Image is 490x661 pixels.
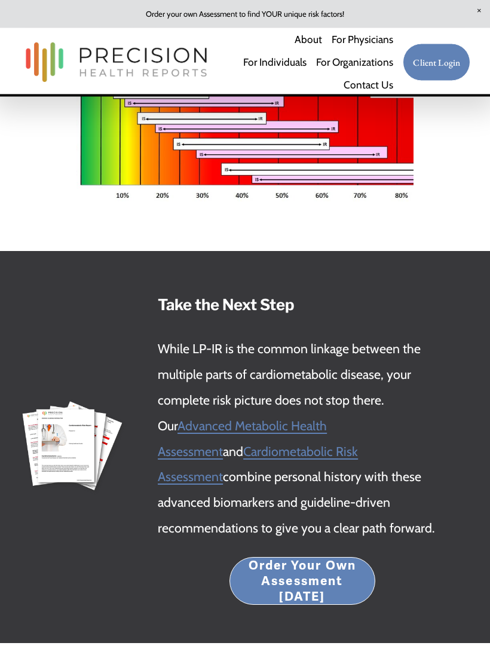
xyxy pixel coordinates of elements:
a: Advanced Metabolic Health Assessment [158,418,327,460]
p: While LP-IR is the common linkage between the multiple parts of cardiometabolic disease, your com... [158,336,446,541]
a: For Physicians [332,29,393,51]
a: About [295,29,322,51]
span: For Organizations [316,52,393,73]
a: Contact Us [344,74,393,97]
a: folder dropdown [316,51,393,74]
a: Client Login [403,44,470,82]
iframe: Chat Widget [430,604,490,661]
a: Order Your Own Assessment [DATE] [229,558,375,605]
a: Cardiometabolic Risk Assessment [158,444,358,485]
strong: Take the Next Step [158,296,295,314]
img: Precision Health Reports [20,37,213,88]
a: For Individuals [243,51,307,74]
